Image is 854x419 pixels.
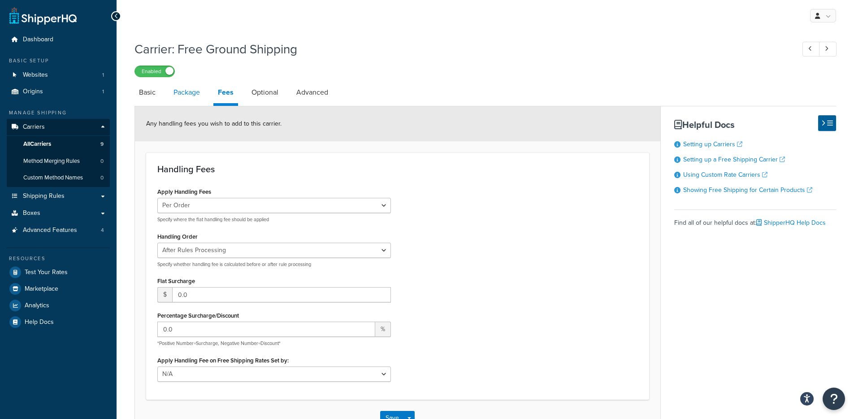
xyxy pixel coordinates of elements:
[102,71,104,79] span: 1
[157,278,195,284] label: Flat Surcharge
[157,164,638,174] h3: Handling Fees
[100,157,104,165] span: 0
[135,66,174,77] label: Enabled
[819,42,837,57] a: Next Record
[134,82,160,103] a: Basic
[23,88,43,96] span: Origins
[25,319,54,326] span: Help Docs
[102,88,104,96] span: 1
[25,302,49,310] span: Analytics
[25,269,68,276] span: Test Your Rates
[7,57,110,65] div: Basic Setup
[7,153,110,170] li: Method Merging Rules
[157,261,391,268] p: Specify whether handling fee is calculated before or after rule processing
[818,115,836,131] button: Hide Help Docs
[157,340,391,347] p: *Positive Number=Surcharge, Negative Number=Discount*
[7,83,110,100] a: Origins1
[247,82,283,103] a: Optional
[157,357,289,364] label: Apply Handling Fee on Free Shipping Rates Set by:
[100,140,104,148] span: 9
[683,140,742,149] a: Setting up Carriers
[756,218,826,227] a: ShipperHQ Help Docs
[7,297,110,314] a: Analytics
[169,82,204,103] a: Package
[23,71,48,79] span: Websites
[7,170,110,186] li: Custom Method Names
[100,174,104,182] span: 0
[157,287,172,302] span: $
[292,82,333,103] a: Advanced
[7,31,110,48] a: Dashboard
[7,119,110,135] a: Carriers
[157,312,239,319] label: Percentage Surcharge/Discount
[674,120,836,130] h3: Helpful Docs
[146,119,282,128] span: Any handling fees you wish to add to this carrier.
[23,157,80,165] span: Method Merging Rules
[7,314,110,330] a: Help Docs
[7,205,110,222] a: Boxes
[23,36,53,44] span: Dashboard
[25,285,58,293] span: Marketplace
[7,170,110,186] a: Custom Method Names0
[683,155,785,164] a: Setting up a Free Shipping Carrier
[23,192,65,200] span: Shipping Rules
[7,83,110,100] li: Origins
[683,170,767,179] a: Using Custom Rate Carriers
[23,140,51,148] span: All Carriers
[7,136,110,153] a: AllCarriers9
[7,264,110,280] a: Test Your Rates
[7,109,110,117] div: Manage Shipping
[101,227,104,234] span: 4
[7,281,110,297] a: Marketplace
[375,322,391,337] span: %
[7,255,110,262] div: Resources
[7,222,110,239] a: Advanced Features4
[23,209,40,217] span: Boxes
[157,188,211,195] label: Apply Handling Fees
[802,42,820,57] a: Previous Record
[674,209,836,229] div: Find all of our helpful docs at:
[7,153,110,170] a: Method Merging Rules0
[7,119,110,187] li: Carriers
[7,188,110,205] a: Shipping Rules
[213,82,238,106] a: Fees
[23,174,83,182] span: Custom Method Names
[823,388,845,410] button: Open Resource Center
[134,40,786,58] h1: Carrier: Free Ground Shipping
[7,67,110,83] li: Websites
[7,222,110,239] li: Advanced Features
[23,123,45,131] span: Carriers
[157,233,198,240] label: Handling Order
[157,216,391,223] p: Specify where the flat handling fee should be applied
[7,67,110,83] a: Websites1
[23,227,77,234] span: Advanced Features
[683,185,812,195] a: Showing Free Shipping for Certain Products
